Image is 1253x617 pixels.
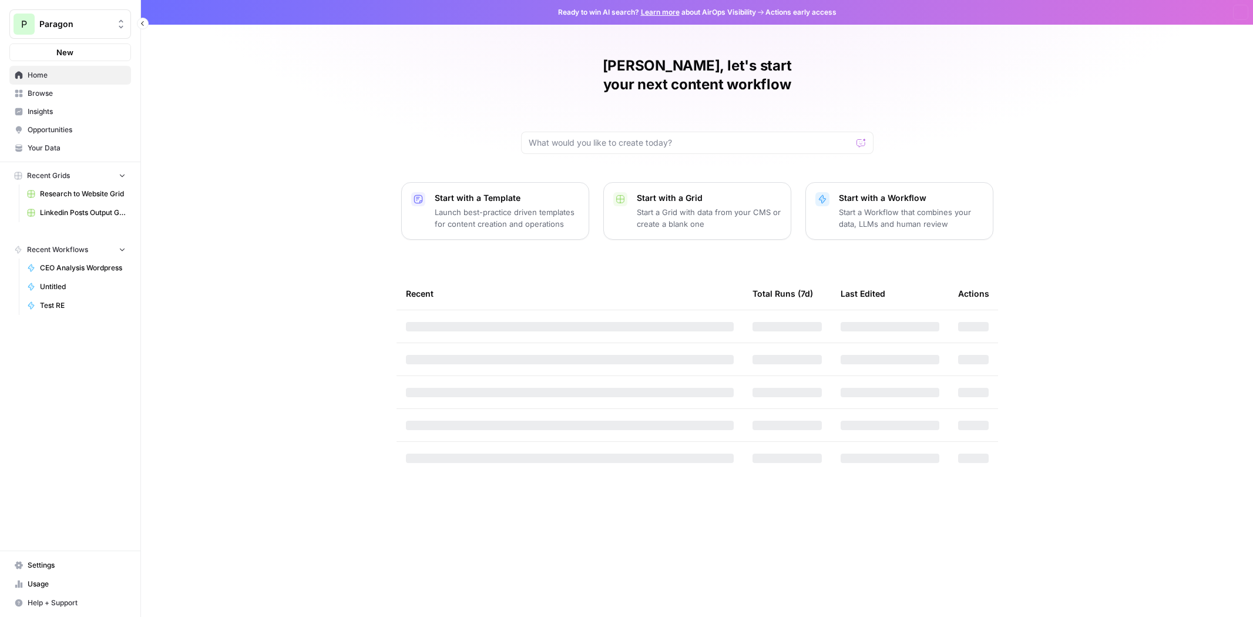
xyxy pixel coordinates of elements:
[22,296,131,315] a: Test RE
[22,185,131,203] a: Research to Website Grid
[40,300,126,311] span: Test RE
[435,206,579,230] p: Launch best-practice driven templates for content creation and operations
[22,203,131,222] a: Linkedin Posts Output Grid
[56,46,73,58] span: New
[28,143,126,153] span: Your Data
[841,277,885,310] div: Last Edited
[558,7,756,18] span: Ready to win AI search? about AirOps Visibility
[28,579,126,589] span: Usage
[637,192,781,204] p: Start with a Grid
[839,206,983,230] p: Start a Workflow that combines your data, LLMs and human review
[40,207,126,218] span: Linkedin Posts Output Grid
[435,192,579,204] p: Start with a Template
[28,598,126,608] span: Help + Support
[839,192,983,204] p: Start with a Workflow
[9,9,131,39] button: Workspace: Paragon
[401,182,589,240] button: Start with a TemplateLaunch best-practice driven templates for content creation and operations
[27,170,70,181] span: Recent Grids
[9,575,131,593] a: Usage
[39,18,110,30] span: Paragon
[40,263,126,273] span: CEO Analysis Wordpress
[9,241,131,259] button: Recent Workflows
[9,102,131,121] a: Insights
[637,206,781,230] p: Start a Grid with data from your CMS or create a blank one
[28,88,126,99] span: Browse
[753,277,813,310] div: Total Runs (7d)
[28,125,126,135] span: Opportunities
[28,560,126,571] span: Settings
[9,66,131,85] a: Home
[28,106,126,117] span: Insights
[641,8,680,16] a: Learn more
[9,43,131,61] button: New
[9,556,131,575] a: Settings
[22,259,131,277] a: CEO Analysis Wordpress
[958,277,989,310] div: Actions
[9,167,131,185] button: Recent Grids
[765,7,837,18] span: Actions early access
[521,56,874,94] h1: [PERSON_NAME], let's start your next content workflow
[9,139,131,157] a: Your Data
[603,182,791,240] button: Start with a GridStart a Grid with data from your CMS or create a blank one
[21,17,27,31] span: P
[40,281,126,292] span: Untitled
[40,189,126,199] span: Research to Website Grid
[9,84,131,103] a: Browse
[27,244,88,255] span: Recent Workflows
[805,182,993,240] button: Start with a WorkflowStart a Workflow that combines your data, LLMs and human review
[9,120,131,139] a: Opportunities
[529,137,852,149] input: What would you like to create today?
[22,277,131,296] a: Untitled
[406,277,734,310] div: Recent
[28,70,126,81] span: Home
[9,593,131,612] button: Help + Support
